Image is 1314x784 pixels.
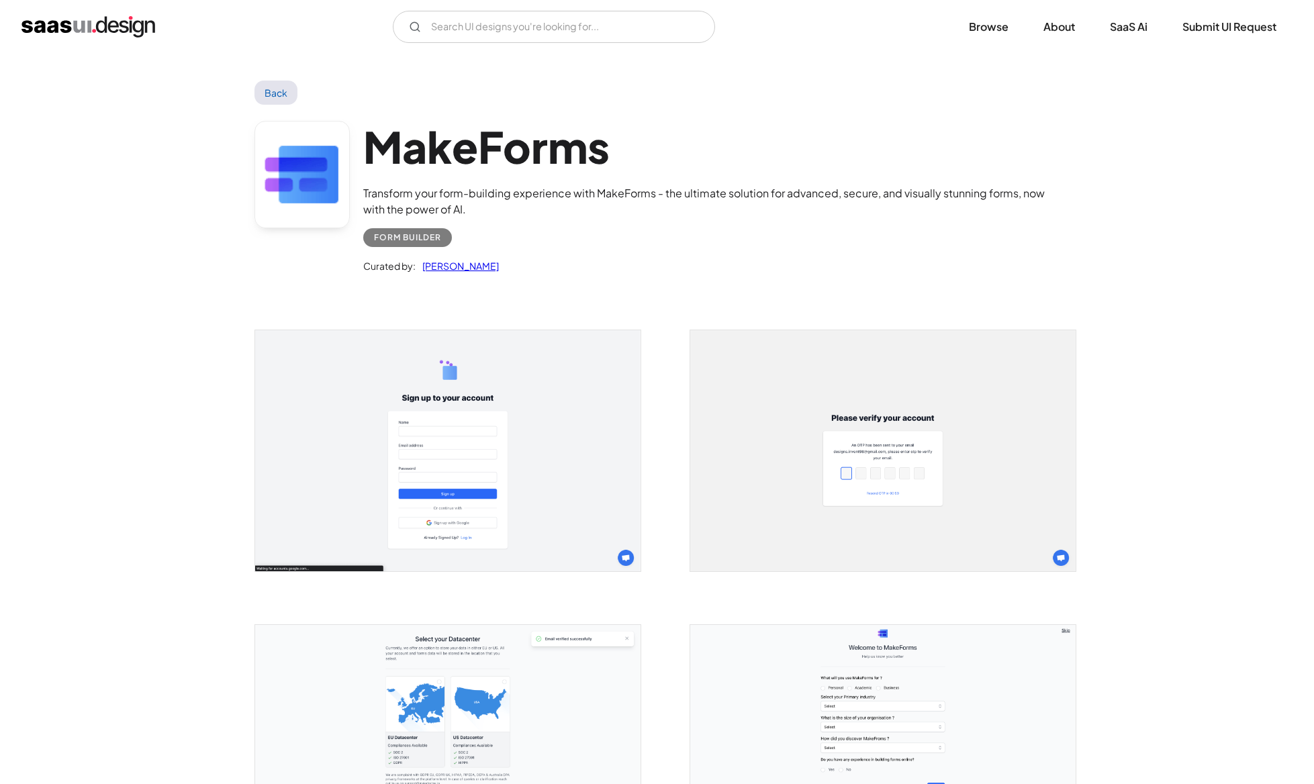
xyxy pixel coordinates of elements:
a: About [1027,12,1091,42]
div: Form Builder [374,230,441,246]
a: open lightbox [255,330,641,571]
div: Transform your form-building experience with MakeForms - the ultimate solution for advanced, secu... [363,185,1060,217]
a: Submit UI Request [1166,12,1293,42]
input: Search UI designs you're looking for... [393,11,715,43]
img: 645793c0b11baa1372679a73_MakeForms%20Signup%20Screen.png [255,330,641,571]
div: Curated by: [363,258,416,274]
a: Browse [953,12,1025,42]
h1: MakeForms [363,121,1060,173]
a: [PERSON_NAME] [416,258,499,274]
a: open lightbox [690,330,1076,571]
a: home [21,16,155,38]
a: SaaS Ai [1094,12,1164,42]
form: Email Form [393,11,715,43]
a: Back [254,81,298,105]
img: 645793c5ab76e9dd89ea8d03_MakeForms%20Verify%20Account%20Screen.png [690,330,1076,571]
